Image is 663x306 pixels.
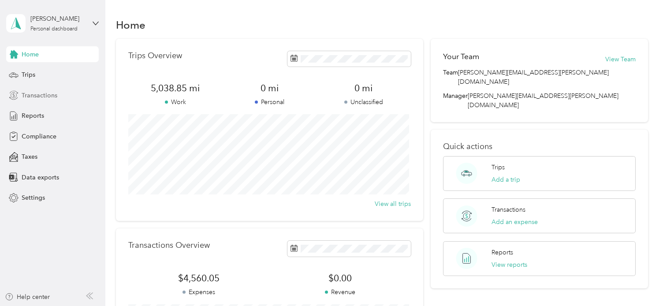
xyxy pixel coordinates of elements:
span: [PERSON_NAME][EMAIL_ADDRESS][PERSON_NAME][DOMAIN_NAME] [458,68,635,86]
span: Transactions [22,91,57,100]
span: $4,560.05 [128,272,269,284]
button: View all trips [375,199,411,209]
button: Help center [5,292,50,302]
p: Expenses [128,287,269,297]
p: Personal [223,97,317,107]
h1: Home [116,20,145,30]
p: Transactions Overview [128,241,210,250]
span: Taxes [22,152,37,161]
p: Work [128,97,222,107]
p: Revenue [269,287,410,297]
div: Personal dashboard [30,26,78,32]
p: Unclassified [317,97,410,107]
span: 5,038.85 mi [128,82,222,94]
p: Transactions [492,205,525,214]
span: Trips [22,70,35,79]
button: View Team [605,55,636,64]
span: Compliance [22,132,56,141]
span: Home [22,50,39,59]
p: Reports [492,248,513,257]
iframe: Everlance-gr Chat Button Frame [614,257,663,306]
p: Trips Overview [128,51,182,60]
p: Trips [492,163,505,172]
span: Settings [22,193,45,202]
span: 0 mi [317,82,410,94]
button: View reports [492,260,527,269]
span: Reports [22,111,44,120]
button: Add an expense [492,217,538,227]
span: [PERSON_NAME][EMAIL_ADDRESS][PERSON_NAME][DOMAIN_NAME] [468,92,618,109]
span: $0.00 [269,272,410,284]
span: Data exports [22,173,59,182]
span: 0 mi [223,82,317,94]
h2: Your Team [443,51,479,62]
span: Team [443,68,458,86]
button: Add a trip [492,175,520,184]
div: [PERSON_NAME] [30,14,86,23]
span: Manager [443,91,468,110]
p: Quick actions [443,142,635,151]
